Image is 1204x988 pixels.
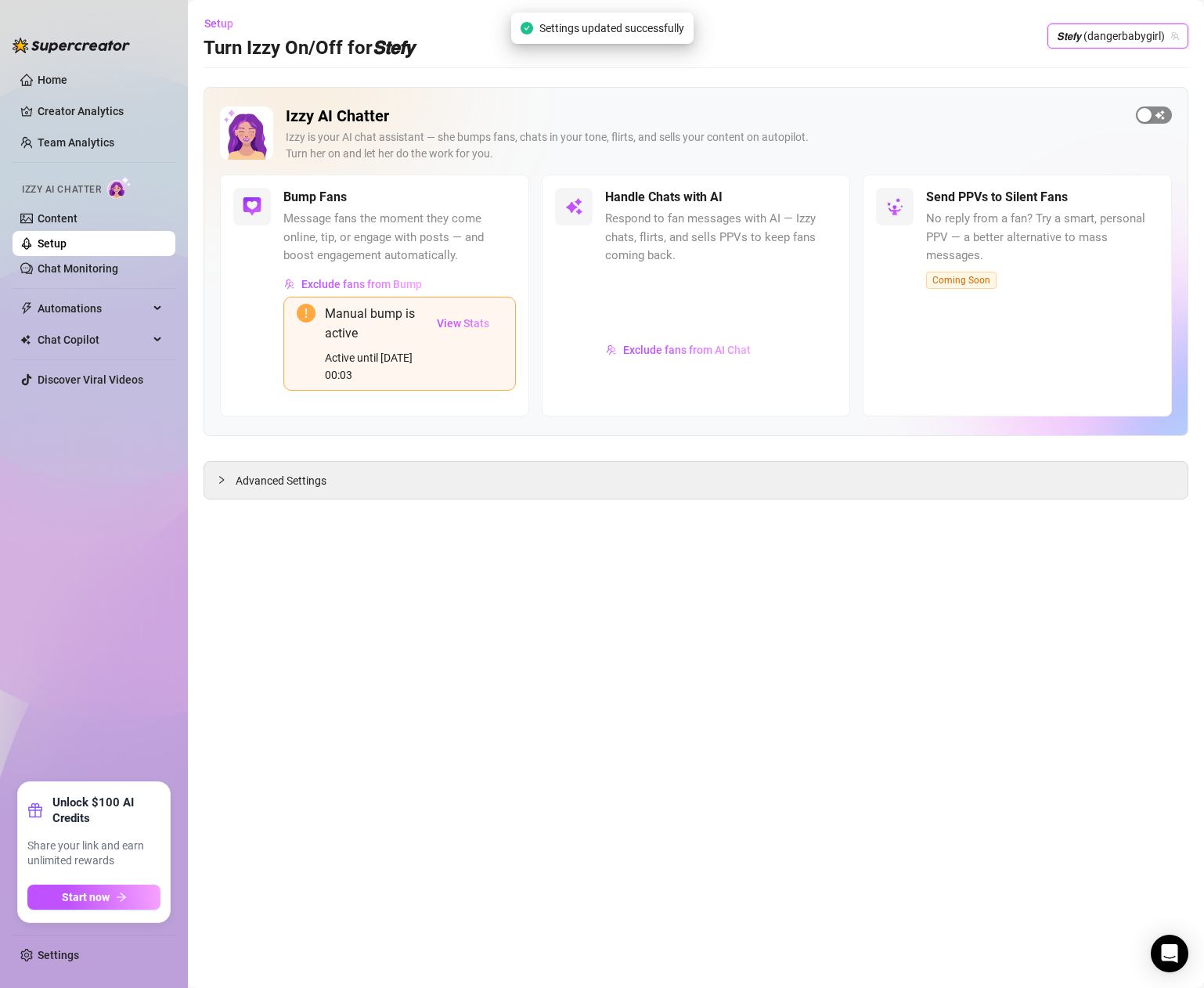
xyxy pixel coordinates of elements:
[52,795,160,826] strong: Unlock $100 AI Credits
[926,210,1159,265] span: No reply from a fan? Try a smart, personal PPV — a better alternative to mass messages.
[286,129,1123,162] div: Izzy is your AI chat assistant — she bumps fans, chats in your tone, flirts, and sells your conte...
[13,38,130,53] img: logo-BBDzfeDw.svg
[38,212,78,225] a: Content
[236,472,326,489] span: Advanced Settings
[20,334,31,345] img: Chat Copilot
[204,36,414,61] h3: Turn Izzy On/Off for 𝙎𝙩𝙚𝙛𝙮
[605,337,752,362] button: Exclude fans from AI Chat
[926,272,997,289] span: Coming Soon
[283,272,423,297] button: Exclude fans from Bump
[27,885,160,910] button: Start nowarrow-right
[283,210,516,265] span: Message fans the moment they come online, tip, or engage with posts — and boost engagement automa...
[107,176,132,199] img: AI Chatter
[217,471,236,489] div: collapsed
[38,136,114,149] a: Team Analytics
[20,302,33,315] span: thunderbolt
[301,278,422,290] span: Exclude fans from Bump
[62,891,110,903] span: Start now
[204,11,246,36] button: Setup
[27,838,160,869] span: Share your link and earn unlimited rewards
[1170,31,1180,41] span: team
[38,327,149,352] span: Chat Copilot
[286,106,1123,126] h2: Izzy AI Chatter
[297,304,315,323] span: exclamation-circle
[243,197,261,216] img: svg%3e
[38,373,143,386] a: Discover Viral Videos
[539,20,684,37] span: Settings updated successfully
[38,99,163,124] a: Creator Analytics
[38,296,149,321] span: Automations
[521,22,533,34] span: check-circle
[564,197,583,216] img: svg%3e
[27,802,43,818] span: gift
[605,188,723,207] h5: Handle Chats with AI
[325,304,424,343] div: Manual bump is active
[220,106,273,160] img: Izzy AI Chatter
[116,892,127,903] span: arrow-right
[424,304,503,343] button: View Stats
[1151,935,1188,972] div: Open Intercom Messenger
[885,197,904,216] img: svg%3e
[606,344,617,355] img: svg%3e
[623,344,751,356] span: Exclude fans from AI Chat
[926,188,1068,207] h5: Send PPVs to Silent Fans
[38,237,67,250] a: Setup
[284,279,295,290] img: svg%3e
[38,74,67,86] a: Home
[283,188,347,207] h5: Bump Fans
[204,17,233,30] span: Setup
[38,949,79,961] a: Settings
[605,210,838,265] span: Respond to fan messages with AI — Izzy chats, flirts, and sells PPVs to keep fans coming back.
[437,317,489,330] span: View Stats
[22,182,101,197] span: Izzy AI Chatter
[38,262,118,275] a: Chat Monitoring
[217,475,226,485] span: collapsed
[325,349,424,384] div: Active until [DATE] 00:03
[1057,24,1179,48] span: 𝙎𝙩𝙚𝙛𝙮 (dangerbabygirl)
